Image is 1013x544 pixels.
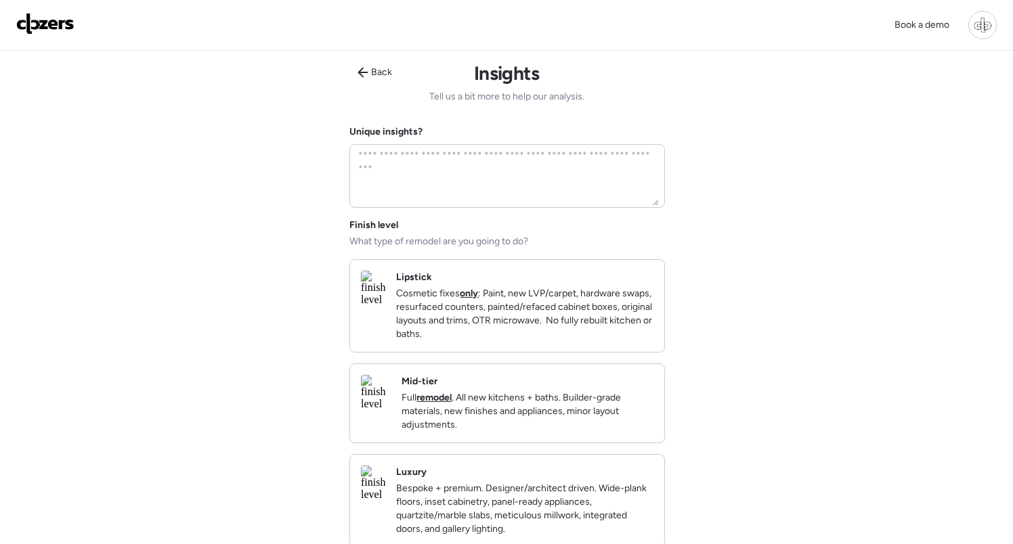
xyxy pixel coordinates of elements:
img: Logo [16,13,74,35]
h2: Lipstick [396,271,432,284]
p: Full . All new kitchens + baths. Builder-grade materials, new finishes and appliances, minor layo... [402,391,653,432]
label: Unique insights? [349,126,423,137]
img: finish level [361,375,391,410]
strong: remodel [416,392,452,403]
span: Book a demo [895,19,949,30]
span: Finish level [349,219,398,232]
span: Tell us a bit more to help our analysis. [429,90,584,104]
h2: Luxury [396,466,427,479]
img: finish level [361,271,385,306]
span: Back [371,66,392,79]
h1: Insights [474,62,540,85]
img: finish level [361,466,385,501]
span: What type of remodel are you going to do? [349,235,528,248]
p: Bespoke + premium. Designer/architect driven. Wide-plank floors, inset cabinetry, panel-ready app... [396,482,653,536]
strong: only [460,288,478,299]
h2: Mid-tier [402,375,437,388]
p: Cosmetic fixes : Paint, new LVP/carpet, hardware swaps, resurfaced counters, painted/refaced cabi... [396,287,653,341]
